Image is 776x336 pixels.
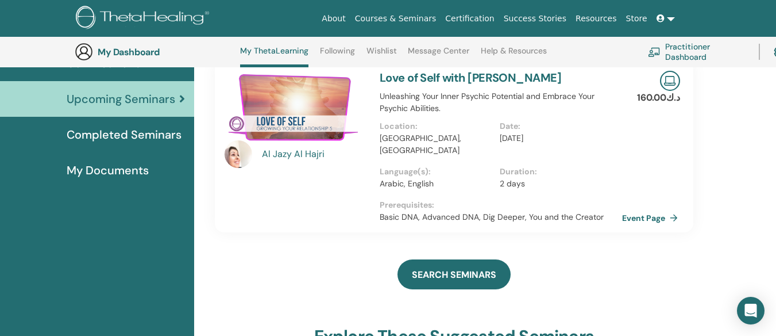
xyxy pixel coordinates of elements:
[67,90,175,108] span: Upcoming Seminars
[380,178,493,190] p: Arabic, English
[380,120,493,132] p: Location :
[500,178,613,190] p: 2 days
[76,6,213,32] img: logo.png
[67,126,182,143] span: Completed Seminars
[500,132,613,144] p: [DATE]
[622,209,682,227] a: Event Page
[225,71,366,144] img: Love of Self
[320,46,355,64] a: Following
[571,8,621,29] a: Resources
[500,120,613,132] p: Date :
[499,8,571,29] a: Success Stories
[648,47,661,56] img: chalkboard-teacher.svg
[67,162,149,179] span: My Documents
[481,46,547,64] a: Help & Resources
[737,297,765,324] div: Open Intercom Messenger
[380,132,493,156] p: [GEOGRAPHIC_DATA], [GEOGRAPHIC_DATA]
[397,259,511,289] a: SEARCH SEMINARS
[225,140,252,168] img: default.png
[380,211,620,223] p: Basic DNA, Advanced DNA, Dig Deeper, You and the Creator
[98,47,213,58] h3: My Dashboard
[366,46,397,64] a: Wishlist
[660,71,680,91] img: Live Online Seminar
[75,43,93,61] img: generic-user-icon.jpg
[648,39,745,64] a: Practitioner Dashboard
[621,8,652,29] a: Store
[380,199,620,211] p: Prerequisites :
[350,8,441,29] a: Courses & Seminars
[380,166,493,178] p: Language(s) :
[317,8,350,29] a: About
[408,46,469,64] a: Message Center
[380,90,620,114] p: Unleashing Your Inner Psychic Potential and Embrace Your Psychic Abilities.
[412,269,496,281] span: SEARCH SEMINARS
[441,8,499,29] a: Certification
[240,46,308,67] a: My ThetaLearning
[637,91,680,105] p: د.ك160.00
[500,166,613,178] p: Duration :
[262,147,368,161] a: Al Jazy Al Hajri
[380,70,561,85] a: Love of Self with [PERSON_NAME]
